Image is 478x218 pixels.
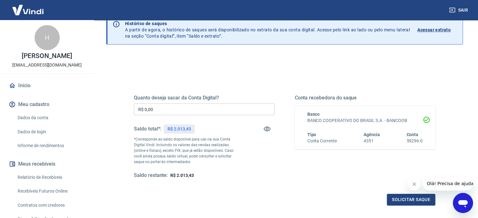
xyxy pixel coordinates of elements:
button: Sair [448,4,470,16]
span: R$ 2.013,43 [170,173,194,178]
p: R$ 2.013,43 [168,126,191,132]
p: Histórico de saques [125,20,410,27]
iframe: Botão para abrir a janela de mensagens [453,193,473,213]
a: Início [8,79,86,93]
a: Dados da conta [15,111,86,124]
h5: Saldo restante: [134,172,168,179]
span: Banco [307,112,320,117]
h6: 4351 [364,138,380,144]
button: Solicitar saque [387,194,435,205]
img: Vindi [8,0,48,19]
p: *Corresponde ao saldo disponível para uso na sua Conta Digital Vindi. Incluindo os valores das ve... [134,136,239,165]
span: Tipo [307,132,316,137]
a: Informe de rendimentos [15,139,86,152]
iframe: Fechar mensagem [408,178,420,190]
a: Dados de login [15,125,86,138]
iframe: Mensagem da empresa [423,177,473,190]
h5: Saldo total*: [134,126,161,132]
h6: BANCO COOPERATIVO DO BRASIL S.A. - BANCOOB [307,117,423,124]
p: Acessar extrato [417,27,451,33]
a: Recebíveis Futuros Online [15,185,86,198]
span: Conta [406,132,418,137]
h6: Conta Corrente [307,138,337,144]
div: H [35,25,60,50]
h6: 59296-0 [406,138,423,144]
h5: Conta recebedora do saque [295,95,436,101]
p: A partir de agora, o histórico de saques será disponibilizado no extrato da sua conta digital. Ac... [125,20,410,39]
p: [PERSON_NAME] [22,53,72,59]
span: Olá! Precisa de ajuda? [4,4,53,9]
button: Meu cadastro [8,98,86,111]
a: Contratos com credores [15,199,86,212]
p: [EMAIL_ADDRESS][DOMAIN_NAME] [12,62,82,68]
a: Acessar extrato [417,20,458,39]
button: Meus recebíveis [8,157,86,171]
h5: Quanto deseja sacar da Conta Digital? [134,95,275,101]
span: Agência [364,132,380,137]
a: Relatório de Recebíveis [15,171,86,184]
